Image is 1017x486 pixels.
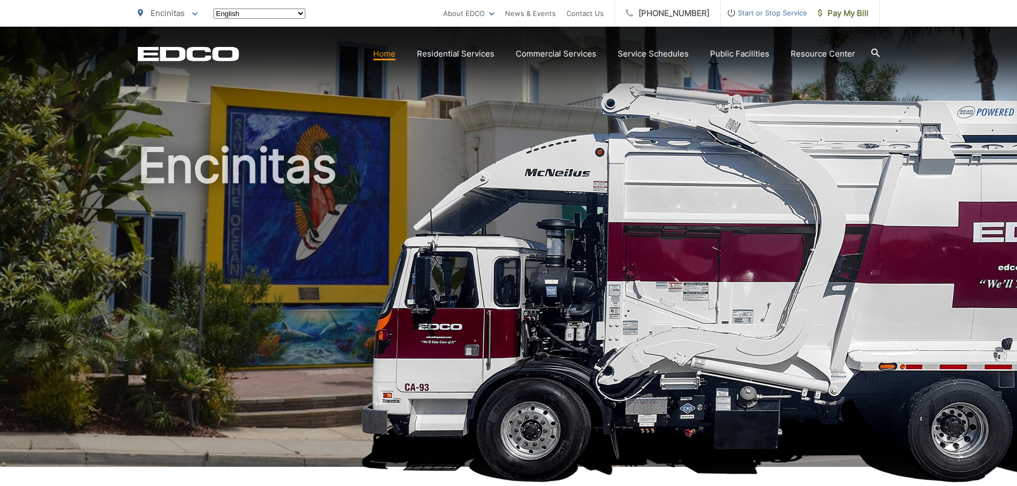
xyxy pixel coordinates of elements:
[505,7,556,20] a: News & Events
[214,9,305,19] select: Select a language
[710,47,769,60] a: Public Facilities
[516,47,596,60] a: Commercial Services
[138,46,239,61] a: EDCD logo. Return to the homepage.
[818,7,869,20] span: Pay My Bill
[151,8,185,18] span: Encinitas
[443,7,494,20] a: About EDCO
[618,47,689,60] a: Service Schedules
[417,47,494,60] a: Residential Services
[373,47,396,60] a: Home
[138,139,880,476] h1: Encinitas
[566,7,604,20] a: Contact Us
[791,47,855,60] a: Resource Center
